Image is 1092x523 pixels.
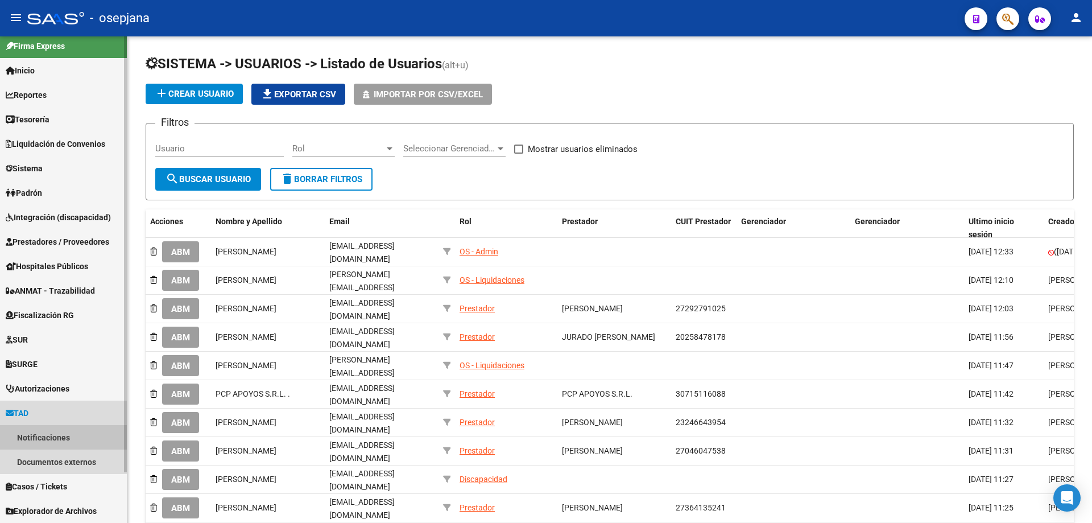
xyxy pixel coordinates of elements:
span: Prestadores / Proveedores [6,236,109,248]
span: Liquidación de Convenios [6,138,105,150]
span: [DATE] 11:56 [969,332,1014,341]
span: 27364135241 [676,503,726,512]
span: Integración (discapacidad) [6,211,111,224]
span: ABM [171,475,190,485]
span: CUIT Prestador [676,217,731,226]
span: [PERSON_NAME] [216,418,276,427]
span: [EMAIL_ADDRESS][DOMAIN_NAME] [329,440,395,463]
datatable-header-cell: Rol [455,209,557,247]
span: Gerenciador [741,217,786,226]
div: Prestador [460,331,495,344]
span: [EMAIL_ADDRESS][DOMAIN_NAME] [329,241,395,263]
span: [PERSON_NAME] [216,304,276,313]
span: 30715116088 [676,389,726,398]
div: Prestador [460,444,495,458]
span: [PERSON_NAME] [216,275,276,285]
button: ABM [162,497,199,518]
mat-icon: search [166,172,179,186]
button: Borrar Filtros [270,168,373,191]
datatable-header-cell: Email [325,209,439,247]
div: Prestador [460,416,495,429]
button: ABM [162,241,199,262]
span: Acciones [150,217,183,226]
div: OS - Liquidaciones [460,274,524,287]
div: OS - Liquidaciones [460,359,524,372]
button: ABM [162,327,199,348]
span: Ultimo inicio sesión [969,217,1014,239]
span: [EMAIL_ADDRESS][DOMAIN_NAME] [329,384,395,406]
span: [PERSON_NAME][EMAIL_ADDRESS][PERSON_NAME][DOMAIN_NAME] [329,270,395,318]
span: 27046047538 [676,446,726,455]
span: [PERSON_NAME] [562,418,623,427]
div: Open Intercom Messenger [1053,484,1081,512]
span: [DATE] 11:32 [969,418,1014,427]
span: Prestador [562,217,598,226]
button: ABM [162,298,199,319]
button: ABM [162,440,199,462]
span: [PERSON_NAME][EMAIL_ADDRESS][PERSON_NAME][DOMAIN_NAME] [329,355,395,403]
span: 27292791025 [676,304,726,313]
span: Rol [460,217,471,226]
h3: Filtros [155,114,195,130]
span: ABM [171,418,190,428]
datatable-header-cell: Gerenciador [737,209,850,247]
span: Nombre y Apellido [216,217,282,226]
span: Firma Express [6,40,65,52]
datatable-header-cell: Ultimo inicio sesión [964,209,1044,247]
span: Sistema [6,162,43,175]
span: Hospitales Públicos [6,260,88,273]
button: Crear Usuario [146,84,243,104]
span: ANMAT - Trazabilidad [6,285,95,297]
button: ABM [162,384,199,405]
div: Prestador [460,388,495,401]
div: OS - Admin [460,245,498,258]
button: Exportar CSV [251,84,345,105]
span: Autorizaciones [6,382,69,395]
span: [PERSON_NAME] [216,361,276,370]
span: Casos / Tickets [6,480,67,493]
span: 20258478178 [676,332,726,341]
span: [PERSON_NAME] [562,503,623,512]
span: PCP APOYOS S.R.L. . [216,389,290,398]
span: [PERSON_NAME] [216,475,276,484]
span: Reportes [6,89,47,101]
span: ABM [171,275,190,286]
div: Discapacidad [460,473,507,486]
datatable-header-cell: Prestador [557,209,671,247]
span: Padrón [6,187,42,199]
span: [PERSON_NAME] [216,332,276,341]
span: ABM [171,304,190,314]
span: [PERSON_NAME] [216,503,276,512]
datatable-header-cell: Gerenciador [850,209,964,247]
span: [EMAIL_ADDRESS][DOMAIN_NAME] [329,412,395,434]
span: SUR [6,333,28,346]
button: ABM [162,412,199,433]
span: [DATE] 11:47 [969,361,1014,370]
div: Prestador [460,501,495,514]
button: Buscar Usuario [155,168,261,191]
span: ABM [171,247,190,257]
span: Crear Usuario [155,89,234,99]
span: Mostrar usuarios eliminados [528,142,638,156]
span: [EMAIL_ADDRESS][DOMAIN_NAME] [329,298,395,320]
mat-icon: delete [280,172,294,186]
span: Email [329,217,350,226]
span: [EMAIL_ADDRESS][DOMAIN_NAME] [329,469,395,491]
span: [EMAIL_ADDRESS][DOMAIN_NAME] [329,497,395,520]
span: - osepjana [90,6,150,31]
span: ABM [171,503,190,513]
span: TAD [6,407,28,419]
span: Buscar Usuario [166,174,251,184]
span: Fiscalización RG [6,309,74,322]
span: SISTEMA -> USUARIOS -> Listado de Usuarios [146,56,442,72]
span: [DATE] 11:31 [969,446,1014,455]
datatable-header-cell: Acciones [146,209,211,247]
span: Rol [292,143,384,154]
mat-icon: person [1069,11,1083,24]
span: Borrar Filtros [280,174,362,184]
mat-icon: menu [9,11,23,24]
span: SURGE [6,358,38,370]
div: Prestador [460,302,495,315]
span: PCP APOYOS S.R.L. [562,389,632,398]
datatable-header-cell: Nombre y Apellido [211,209,325,247]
